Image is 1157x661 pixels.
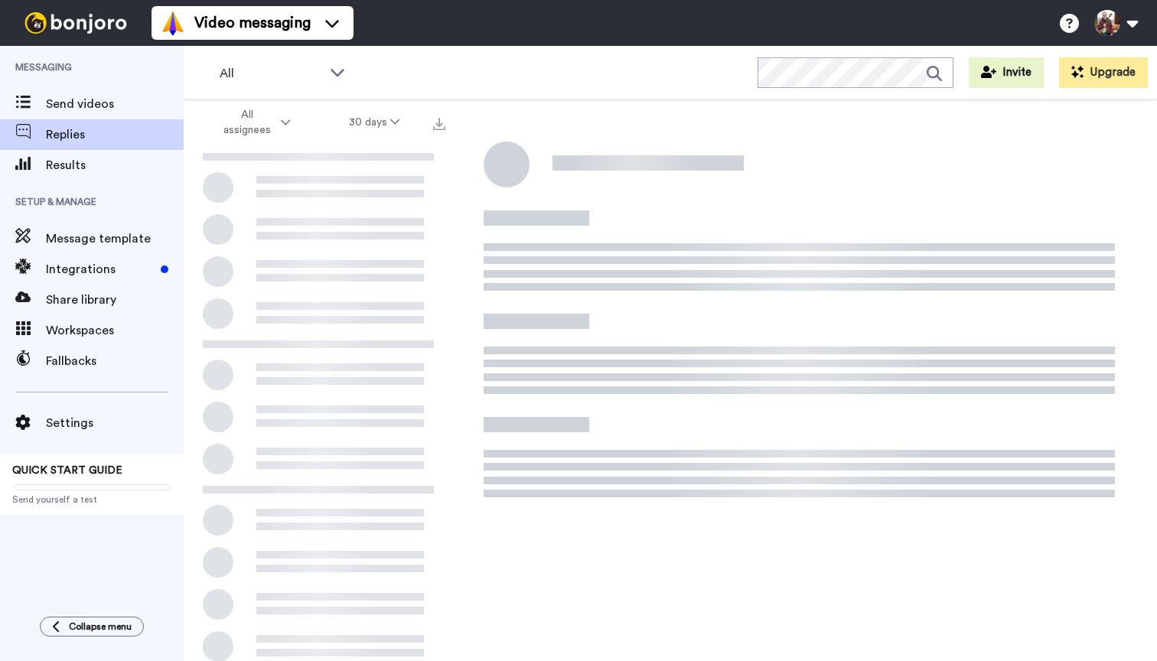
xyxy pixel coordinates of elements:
[161,11,185,35] img: vm-color.svg
[187,101,320,144] button: All assignees
[46,291,184,309] span: Share library
[69,620,132,633] span: Collapse menu
[216,107,278,138] span: All assignees
[220,64,322,83] span: All
[46,414,184,432] span: Settings
[40,617,144,637] button: Collapse menu
[433,118,445,130] img: export.svg
[12,493,171,506] span: Send yourself a test
[194,12,311,34] span: Video messaging
[320,109,429,136] button: 30 days
[429,111,450,134] button: Export all results that match these filters now.
[46,125,184,144] span: Replies
[46,352,184,370] span: Fallbacks
[12,465,122,476] span: QUICK START GUIDE
[46,230,184,248] span: Message template
[46,156,184,174] span: Results
[969,57,1044,88] button: Invite
[46,95,184,113] span: Send videos
[1059,57,1148,88] button: Upgrade
[46,321,184,340] span: Workspaces
[46,260,155,278] span: Integrations
[18,12,133,34] img: bj-logo-header-white.svg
